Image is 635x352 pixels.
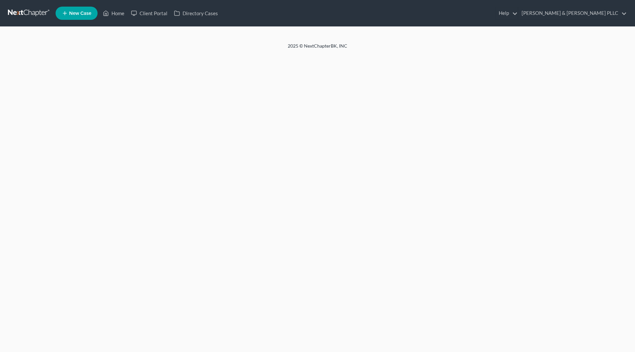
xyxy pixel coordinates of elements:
[171,7,221,19] a: Directory Cases
[128,7,171,19] a: Client Portal
[495,7,518,19] a: Help
[100,7,128,19] a: Home
[129,43,506,55] div: 2025 © NextChapterBK, INC
[518,7,627,19] a: [PERSON_NAME] & [PERSON_NAME] PLLC
[56,7,98,20] new-legal-case-button: New Case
